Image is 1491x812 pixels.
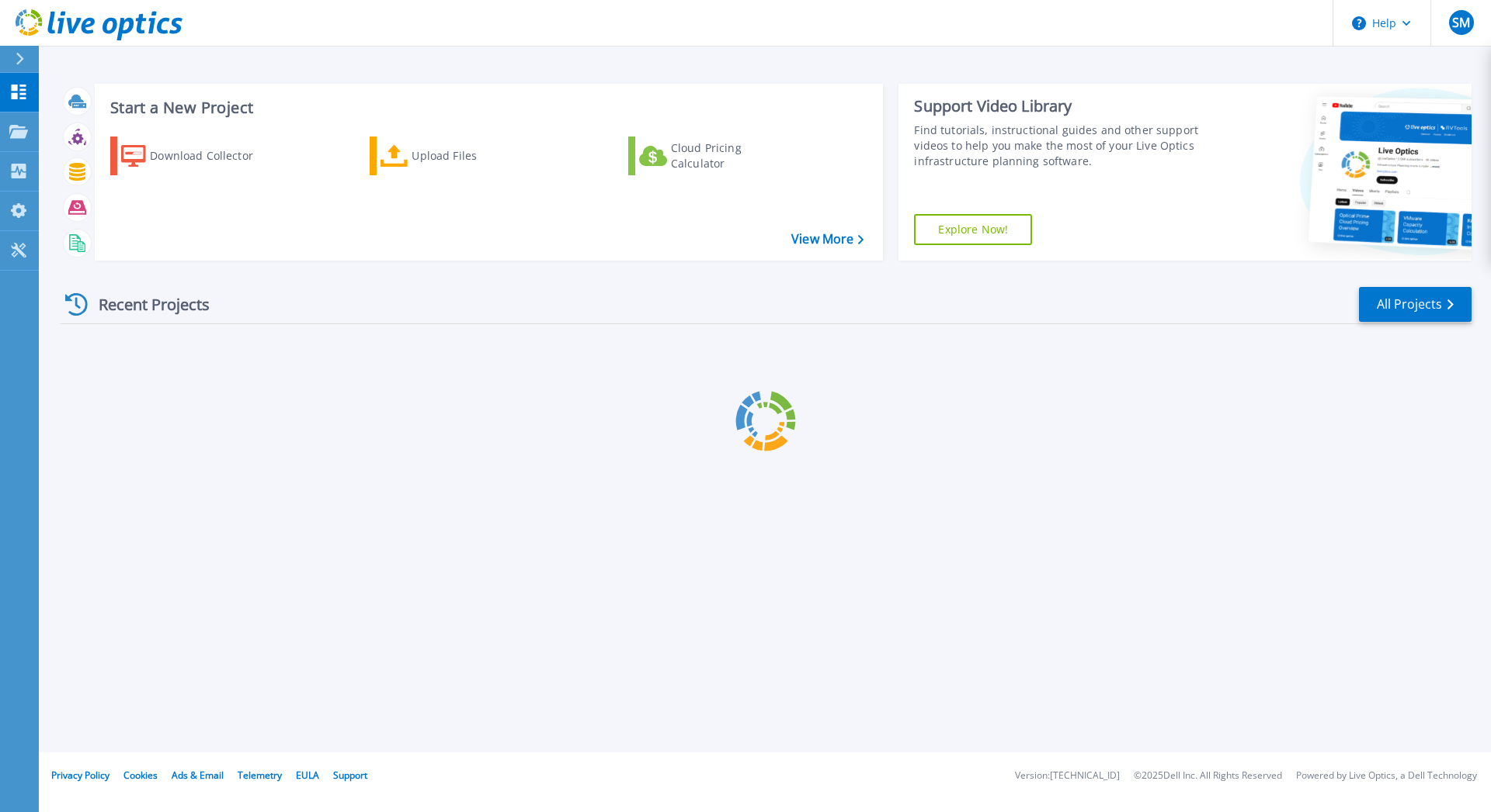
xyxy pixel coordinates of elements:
li: Powered by Live Optics, a Dell Technology [1296,771,1477,781]
div: Find tutorials, instructional guides and other support videos to help you make the most of your L... [914,123,1206,169]
a: Privacy Policy [51,769,109,782]
a: All Projects [1359,287,1472,322]
div: Cloud Pricing Calculator [671,140,795,171]
a: View More [791,232,864,247]
div: Recent Projects [60,285,231,323]
li: Version: [TECHNICAL_ID] [1015,771,1120,781]
a: Upload Files [370,136,543,175]
a: Support [333,769,367,782]
a: Ads & Email [172,769,224,782]
h3: Start a New Project [110,99,864,116]
a: EULA [296,769,319,782]
div: Download Collector [150,140,274,171]
a: Cloud Pricing Calculator [628,136,801,175]
span: SM [1452,16,1470,29]
li: © 2025 Dell Inc. All Rights Reserved [1134,771,1282,781]
div: Upload Files [412,140,536,171]
div: Support Video Library [914,96,1206,116]
a: Cookies [123,769,158,782]
a: Telemetry [238,769,282,782]
a: Download Collector [110,136,283,175]
a: Explore Now! [914,214,1032,245]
